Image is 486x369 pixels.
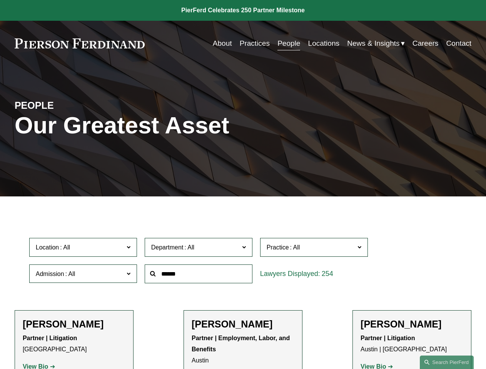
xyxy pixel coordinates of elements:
span: Practice [267,244,289,251]
p: Austin | [GEOGRAPHIC_DATA] [361,333,463,355]
h4: PEOPLE [15,100,129,112]
h2: [PERSON_NAME] [192,318,294,330]
h2: [PERSON_NAME] [23,318,125,330]
span: Department [151,244,184,251]
a: People [277,36,300,51]
a: Locations [308,36,339,51]
a: Contact [446,36,472,51]
h1: Our Greatest Asset [15,112,319,139]
h2: [PERSON_NAME] [361,318,463,330]
a: Search this site [420,356,474,369]
a: About [213,36,232,51]
a: folder dropdown [347,36,404,51]
p: [GEOGRAPHIC_DATA] [23,333,125,355]
strong: Partner | Litigation [361,335,415,341]
span: 254 [322,270,333,278]
span: News & Insights [347,37,399,50]
strong: Partner | Litigation [23,335,77,341]
strong: Partner | Employment, Labor, and Benefits [192,335,292,352]
p: Austin [192,333,294,366]
a: Careers [413,36,439,51]
a: Practices [240,36,270,51]
span: Admission [36,271,64,277]
span: Location [36,244,59,251]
